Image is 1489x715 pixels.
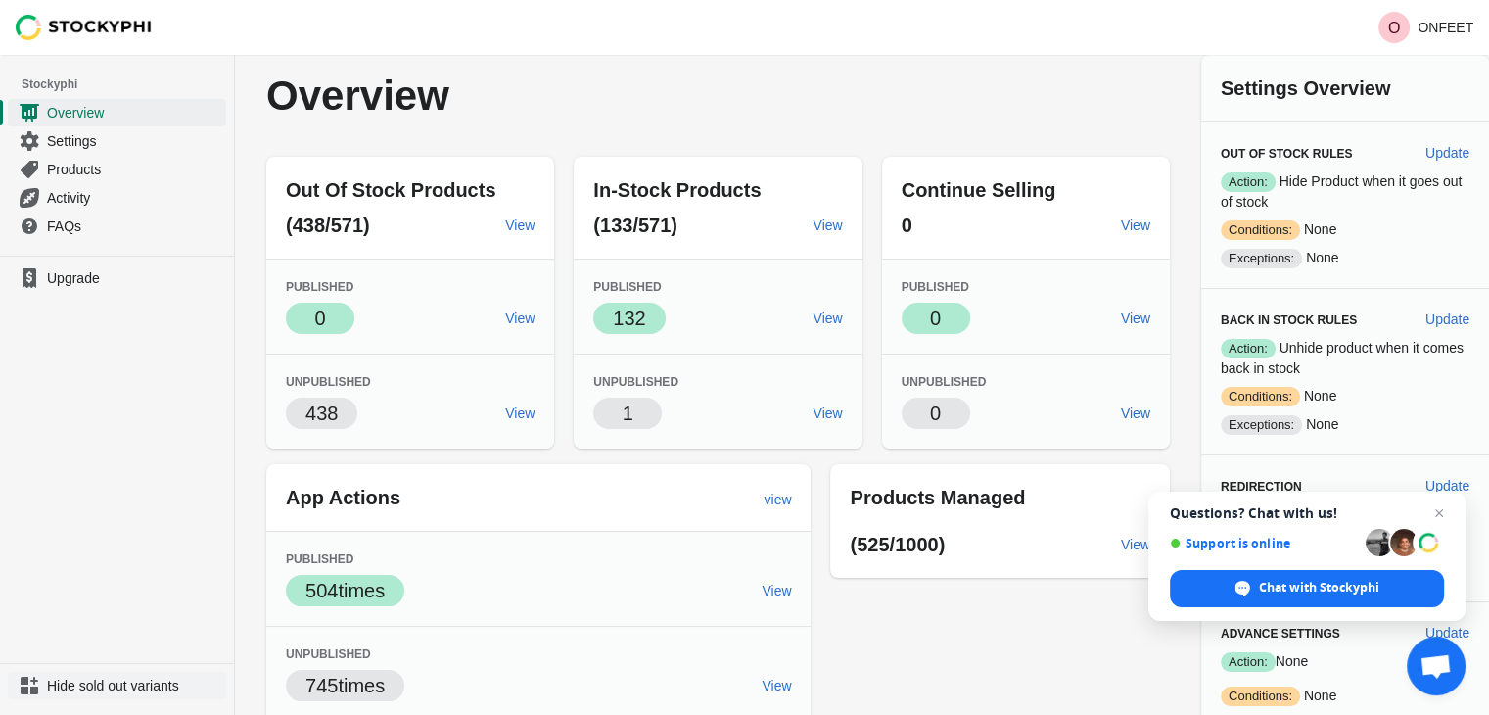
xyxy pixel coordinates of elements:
[1221,248,1469,268] p: None
[762,678,791,693] span: View
[22,74,234,94] span: Stockyphi
[286,647,371,661] span: Unpublished
[47,160,222,179] span: Products
[1418,302,1477,337] button: Update
[813,405,842,421] span: View
[286,552,353,566] span: Published
[1221,387,1300,406] span: Conditions:
[1121,310,1150,326] span: View
[813,310,842,326] span: View
[764,492,791,507] span: view
[756,482,799,517] a: view
[16,15,153,40] img: Stockyphi
[47,676,222,695] span: Hide sold out variants
[1221,652,1276,672] span: Action:
[850,487,1025,508] span: Products Managed
[286,375,371,389] span: Unpublished
[505,310,535,326] span: View
[305,403,338,424] span: 438
[1418,135,1477,170] button: Update
[1221,415,1302,435] span: Exceptions:
[505,217,535,233] span: View
[497,208,542,243] a: View
[1425,311,1469,327] span: Update
[314,308,325,329] span: 0
[1221,339,1276,358] span: Action:
[8,183,226,212] a: Activity
[1221,687,1300,706] span: Conditions:
[593,214,677,236] span: (133/571)
[47,268,222,288] span: Upgrade
[1371,8,1481,47] button: Avatar with initials OONFEET
[497,396,542,431] a: View
[8,264,226,292] a: Upgrade
[1113,527,1158,562] a: View
[1221,414,1469,435] p: None
[1378,12,1410,43] span: Avatar with initials O
[266,74,802,118] p: Overview
[1221,219,1469,240] p: None
[1113,396,1158,431] a: View
[1121,405,1150,421] span: View
[47,103,222,122] span: Overview
[1221,386,1469,406] p: None
[593,280,661,294] span: Published
[47,131,222,151] span: Settings
[286,487,400,508] span: App Actions
[850,534,945,555] span: (525/1000)
[8,98,226,126] a: Overview
[8,672,226,699] a: Hide sold out variants
[1113,208,1158,243] a: View
[623,400,633,427] p: 1
[1221,146,1410,162] h3: Out of Stock Rules
[762,583,791,598] span: View
[1221,479,1410,495] h3: Redirection
[1221,686,1469,706] p: None
[1425,625,1469,641] span: Update
[47,188,222,208] span: Activity
[1221,220,1300,240] span: Conditions:
[902,280,969,294] span: Published
[1170,570,1444,607] span: Chat with Stockyphi
[286,179,495,201] span: Out Of Stock Products
[1221,651,1469,672] p: None
[1121,217,1150,233] span: View
[1407,637,1466,695] a: Open chat
[1418,468,1477,503] button: Update
[613,308,645,329] span: 132
[1121,537,1150,552] span: View
[286,280,353,294] span: Published
[286,214,370,236] span: (438/571)
[1221,626,1410,642] h3: Advance Settings
[497,301,542,336] a: View
[1418,615,1477,650] button: Update
[754,668,799,703] a: View
[505,405,535,421] span: View
[305,675,385,696] span: 745 times
[1170,536,1359,550] span: Support is online
[1221,249,1302,268] span: Exceptions:
[1425,478,1469,494] span: Update
[930,403,941,424] span: 0
[593,179,761,201] span: In-Stock Products
[305,580,385,601] span: 504 times
[813,217,842,233] span: View
[930,308,941,329] span: 0
[1113,301,1158,336] a: View
[902,179,1056,201] span: Continue Selling
[47,216,222,236] span: FAQs
[1221,77,1390,99] span: Settings Overview
[902,375,987,389] span: Unpublished
[902,214,912,236] span: 0
[1221,171,1469,212] p: Hide Product when it goes out of stock
[1170,505,1444,521] span: Questions? Chat with us!
[1221,312,1410,328] h3: Back in Stock Rules
[1418,20,1473,35] p: ONFEET
[593,375,678,389] span: Unpublished
[1388,20,1400,36] text: O
[805,396,850,431] a: View
[1221,338,1469,378] p: Unhide product when it comes back in stock
[1221,172,1276,192] span: Action:
[805,301,850,336] a: View
[1259,579,1379,596] span: Chat with Stockyphi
